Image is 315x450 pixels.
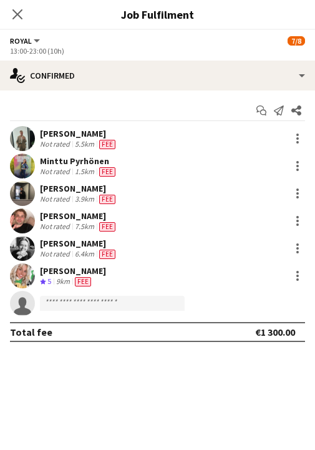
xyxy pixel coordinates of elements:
[40,128,118,139] div: [PERSON_NAME]
[40,139,72,149] div: Not rated
[99,250,115,259] span: Fee
[75,277,91,286] span: Fee
[10,326,52,338] div: Total fee
[99,195,115,204] span: Fee
[47,276,51,286] span: 5
[10,36,32,46] span: Royal
[99,140,115,149] span: Fee
[40,222,72,232] div: Not rated
[99,222,115,232] span: Fee
[40,194,72,204] div: Not rated
[97,167,118,177] div: Crew has different fees then in role
[54,276,72,287] div: 9km
[72,139,97,149] div: 5.5km
[97,194,118,204] div: Crew has different fees then in role
[72,276,94,287] div: Crew has different fees then in role
[72,249,97,259] div: 6.4km
[97,139,118,149] div: Crew has different fees then in role
[97,222,118,232] div: Crew has different fees then in role
[40,249,72,259] div: Not rated
[99,167,115,177] span: Fee
[97,249,118,259] div: Crew has different fees then in role
[40,238,118,249] div: [PERSON_NAME]
[10,36,42,46] button: Royal
[40,155,118,167] div: Minttu Pyrhönen
[40,167,72,177] div: Not rated
[40,265,106,276] div: [PERSON_NAME]
[72,167,97,177] div: 1.5km
[40,183,118,194] div: [PERSON_NAME]
[40,210,118,222] div: [PERSON_NAME]
[72,194,97,204] div: 3.9km
[72,222,97,232] div: 7.5km
[10,46,305,56] div: 13:00-23:00 (10h)
[255,326,295,338] div: €1 300.00
[288,36,305,46] span: 7/8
